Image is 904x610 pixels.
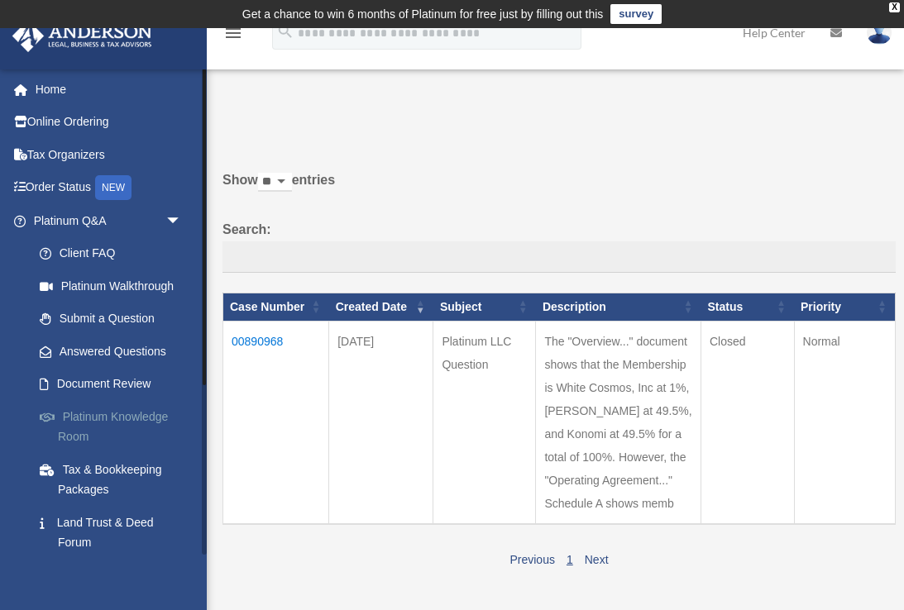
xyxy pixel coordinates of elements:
a: Order StatusNEW [12,171,207,205]
td: Closed [701,321,794,524]
select: Showentries [258,173,292,192]
td: 00890968 [223,321,329,524]
td: [DATE] [329,321,433,524]
label: Show entries [222,169,896,208]
a: Client FAQ [23,237,207,270]
a: 1 [567,553,573,566]
td: Normal [794,321,895,524]
a: Document Review [23,368,207,401]
div: close [889,2,900,12]
a: Answered Questions [23,335,198,368]
img: User Pic [867,21,892,45]
th: Description: activate to sort column ascending [536,293,701,321]
img: Anderson Advisors Platinum Portal [7,20,157,52]
i: search [276,22,294,41]
a: Land Trust & Deed Forum [23,506,207,559]
a: Tax & Bookkeeping Packages [23,453,207,506]
a: Tax Organizers [12,138,207,171]
th: Priority: activate to sort column ascending [794,293,895,321]
a: Next [585,553,609,566]
th: Case Number: activate to sort column ascending [223,293,329,321]
th: Created Date: activate to sort column ascending [329,293,433,321]
a: survey [610,4,662,24]
a: menu [223,29,243,43]
div: Get a chance to win 6 months of Platinum for free just by filling out this [242,4,604,24]
td: The "Overview..." document shows that the Membership is White Cosmos, Inc at 1%, [PERSON_NAME] at... [536,321,701,524]
td: Platinum LLC Question [433,321,536,524]
a: Online Ordering [12,106,207,139]
input: Search: [222,241,896,273]
a: Home [12,73,207,106]
span: arrow_drop_down [165,204,198,238]
th: Status: activate to sort column ascending [701,293,794,321]
i: menu [223,23,243,43]
a: Previous [509,553,554,566]
a: Platinum Walkthrough [23,269,207,303]
a: Submit a Question [23,303,207,336]
th: Subject: activate to sort column ascending [433,293,536,321]
div: NEW [95,175,132,200]
label: Search: [222,218,896,273]
a: Platinum Q&Aarrow_drop_down [12,204,207,237]
a: Platinum Knowledge Room [23,400,207,453]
